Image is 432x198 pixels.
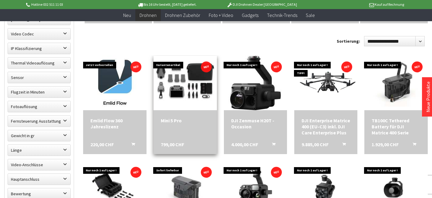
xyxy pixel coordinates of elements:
a: Foto + Video [204,9,238,21]
div: DJI Enterprise Matrice 400 (EU-C3) inkl. DJI Care Enterprise Plus [302,117,350,136]
p: Kauf auf Rechnung [309,1,404,8]
label: Video Codec [8,28,70,39]
div: Mini 5 Pro [161,117,210,124]
label: IP Klassifizierung [8,43,70,54]
label: Länge [8,145,70,156]
label: Gewicht in gr [8,130,70,141]
span: 1.929,00 CHF [372,141,399,147]
button: In den Warenkorb [124,141,139,149]
label: Thermal Videoauflösung [8,58,70,68]
span: Gadgets [242,12,258,18]
button: In den Warenkorb [265,141,279,149]
a: Drohnen Zubehör [161,9,204,21]
p: Hotline 032 511 11 03 [25,1,120,8]
div: TB100C Tethered Battery für DJI Matrice 400 Serie [372,117,420,136]
label: Sensor [8,72,70,83]
div: Emlid Flow 360 Jahreslizenz [90,117,139,130]
button: In den Warenkorb [335,141,349,149]
a: Sale [302,9,319,21]
img: DJI Enterprise Matrice 400 (EU-C3) inkl. DJI Care Enterprise Plus [294,65,358,101]
a: DJI Enterprise Matrice 400 (EU-C3) inkl. DJI Care Enterprise Plus 9.885,00 CHF In den Warenkorb [302,117,350,136]
a: Emlid Flow 360 Jahreslizenz 220,00 CHF In den Warenkorb [90,117,139,130]
a: Neu [119,9,135,21]
label: Fernsteuerung Ausstattung [8,116,70,127]
a: Mini 5 Pro 799,00 CHF [161,117,210,124]
label: Sortierung: [337,36,360,46]
span: Sale [306,12,315,18]
label: Flugzeit in Minuten [8,87,70,97]
img: Emlid Flow 360 Jahreslizenz [88,56,142,110]
img: DJI Zenmuse H20T - Occasion [228,56,283,110]
a: DJI Zenmuse H20T - Occasion 4.000,00 CHF In den Warenkorb [231,117,280,130]
label: Hauptanschluss [8,174,70,185]
div: DJI Zenmuse H20T - Occasion [231,117,280,130]
span: Foto + Video [209,12,233,18]
span: Neu [123,12,131,18]
button: In den Warenkorb [405,141,420,149]
a: Drohnen [135,9,161,21]
img: TB100C Tethered Battery für DJI Matrice 400 Serie [364,59,428,107]
p: DJI Drohnen Dealer [GEOGRAPHIC_DATA] [214,1,309,8]
a: Gadgets [238,9,263,21]
label: Video-Anschlüsse [8,159,70,170]
img: Mini 5 Pro [141,53,229,112]
span: 4.000,00 CHF [231,141,258,147]
label: Fotoauflösung [8,101,70,112]
span: Technik-Trends [267,12,297,18]
a: TB100C Tethered Battery für DJI Matrice 400 Serie 1.929,00 CHF In den Warenkorb [372,117,420,136]
span: Drohnen Zubehör [165,12,200,18]
span: 9.885,00 CHF [302,141,329,147]
a: Technik-Trends [263,9,302,21]
a: Neue Produkte [425,81,431,112]
span: 799,00 CHF [161,141,184,147]
p: Bis 16 Uhr bestellt, [DATE] geliefert. [120,1,214,8]
span: Drohnen [140,12,157,18]
span: 220,00 CHF [90,141,114,147]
